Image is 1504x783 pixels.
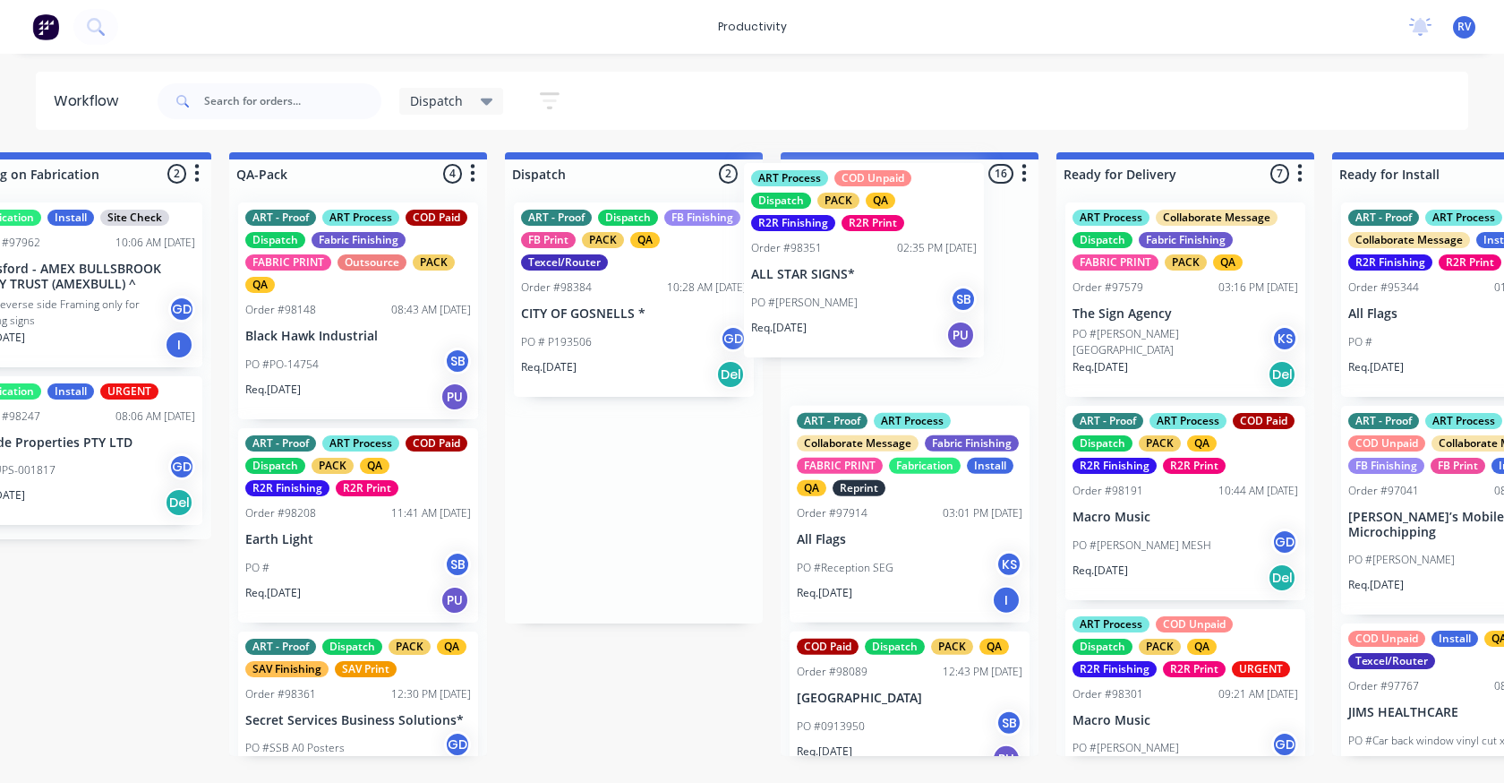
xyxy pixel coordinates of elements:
[32,13,59,40] img: Factory
[54,90,127,112] div: Workflow
[204,83,381,119] input: Search for orders...
[709,13,796,40] div: productivity
[410,91,463,110] span: Dispatch
[1457,19,1471,35] span: RV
